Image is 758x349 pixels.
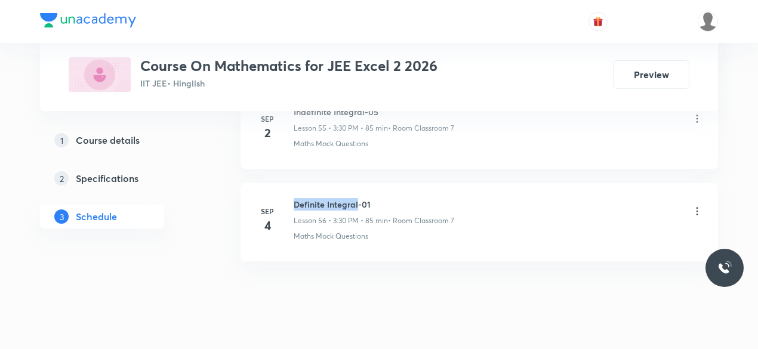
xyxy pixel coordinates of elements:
h6: Indefinite Integral-05 [294,106,454,118]
p: 2 [54,171,69,186]
button: avatar [588,12,608,31]
p: 3 [54,209,69,224]
h4: 4 [255,217,279,234]
p: • Room Classroom 7 [388,215,454,226]
p: Lesson 55 • 3:30 PM • 85 min [294,123,388,134]
h3: Course On Mathematics for JEE Excel 2 2026 [140,57,437,75]
h6: Definite Integral-01 [294,198,454,211]
img: Company Logo [40,13,136,27]
img: avatar [593,16,603,27]
h5: Specifications [76,171,138,186]
a: Company Logo [40,13,136,30]
p: Lesson 56 • 3:30 PM • 85 min [294,215,388,226]
a: 2Specifications [40,166,202,190]
h4: 2 [255,124,279,142]
p: Maths Mock Questions [294,138,368,149]
p: • Room Classroom 7 [388,123,454,134]
h5: Course details [76,133,140,147]
img: ttu [717,261,732,275]
h5: Schedule [76,209,117,224]
p: 1 [54,133,69,147]
p: Maths Mock Questions [294,231,368,242]
img: Arpita [698,11,718,32]
h6: Sep [255,113,279,124]
button: Preview [613,60,689,89]
a: 1Course details [40,128,202,152]
p: IIT JEE • Hinglish [140,77,437,89]
h6: Sep [255,206,279,217]
img: 5BDFA2EE-D317-48C6-9B8D-4E55194A9E37_plus.png [69,57,131,92]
